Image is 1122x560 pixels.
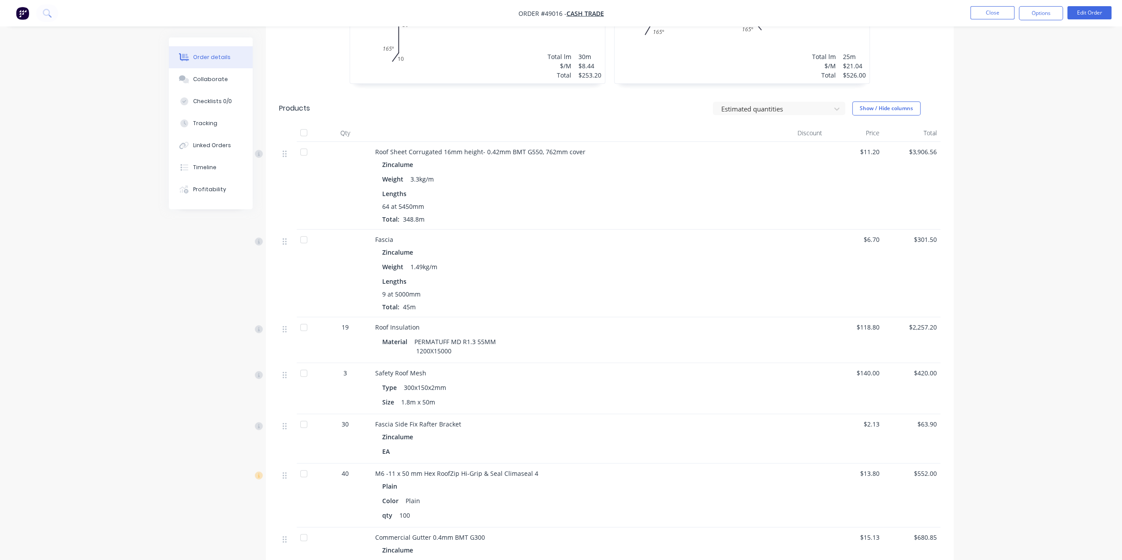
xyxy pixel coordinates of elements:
[578,70,601,80] div: $253.20
[375,469,538,478] span: M6 -11 x 50 mm Hex RoofZip Hi-Grip & Seal Climaseal 4
[548,70,571,80] div: Total
[342,469,349,478] span: 40
[411,335,501,357] div: PERMATUFF MD R1.3 55MM 1200X15000
[829,419,880,429] span: $2.13
[382,158,417,171] div: Zincalume
[970,6,1014,19] button: Close
[382,277,406,286] span: Lengths
[382,189,406,198] span: Lengths
[169,156,253,178] button: Timeline
[812,52,836,61] div: Total lm
[382,335,411,348] div: Material
[829,323,880,332] span: $118.80
[193,53,231,61] div: Order details
[169,90,253,112] button: Checklists 0/0
[342,419,349,429] span: 30
[887,533,937,542] span: $680.85
[382,544,417,556] div: Zincalume
[382,260,407,273] div: Weight
[169,178,253,200] button: Profitability
[829,235,880,244] span: $6.70
[375,148,585,156] span: Roof Sheet Corrugated 16mm height- 0.42mm BMT G550, 762mm cover
[829,533,880,542] span: $15.13
[375,533,485,541] span: Commercial Gutter 0.4mm BMT G300
[578,61,601,70] div: $8.44
[193,163,216,171] div: Timeline
[279,103,310,114] div: Products
[382,445,395,458] div: EA
[843,52,866,61] div: 25m
[382,202,424,211] span: 64 at 5450mm
[319,124,372,142] div: Qty
[829,368,880,378] span: $140.00
[826,124,883,142] div: Price
[883,124,940,142] div: Total
[16,7,29,20] img: Factory
[812,61,836,70] div: $/M
[382,289,421,299] span: 9 at 5000mm
[193,75,228,83] div: Collaborate
[567,9,604,18] a: Cash Trade
[407,173,437,185] div: 3.3kg/m
[375,420,461,428] span: Fascia Side Fix Rafter Bracket
[829,147,880,156] span: $11.20
[169,68,253,90] button: Collaborate
[193,185,226,193] div: Profitability
[193,119,217,127] div: Tracking
[382,509,396,522] div: qty
[812,70,836,80] div: Total
[169,46,253,68] button: Order details
[887,235,937,244] span: $301.50
[169,134,253,156] button: Linked Orders
[768,124,826,142] div: Discount
[887,147,937,156] span: $3,906.56
[887,368,937,378] span: $420.00
[399,215,428,223] span: 348.8m
[852,101,921,115] button: Show / Hide columns
[578,52,601,61] div: 30m
[375,235,393,244] span: Fascia
[193,141,231,149] div: Linked Orders
[382,480,401,493] div: Plain
[843,61,866,70] div: $21.04
[375,369,426,377] span: Safety Roof Mesh
[400,381,450,394] div: 300x150x2mm
[382,246,417,259] div: Zincalume
[396,509,414,522] div: 100
[548,61,571,70] div: $/M
[382,396,398,408] div: Size
[375,323,420,331] span: Roof Insulation
[382,494,402,507] div: Color
[398,396,439,408] div: 1.8m x 50m
[887,469,937,478] span: $552.00
[399,303,419,311] span: 45m
[382,303,399,311] span: Total:
[1067,6,1111,19] button: Edit Order
[382,381,400,394] div: Type
[843,70,866,80] div: $526.00
[382,430,417,443] div: Zincalume
[193,97,232,105] div: Checklists 0/0
[548,52,571,61] div: Total lm
[382,215,399,223] span: Total:
[829,469,880,478] span: $13.80
[887,323,937,332] span: $2,257.20
[887,419,937,429] span: $63.90
[402,494,424,507] div: Plain
[343,368,347,378] span: 3
[342,323,349,332] span: 19
[1019,6,1063,20] button: Options
[407,260,441,273] div: 1.49kg/m
[518,9,567,18] span: Order #49016 -
[169,112,253,134] button: Tracking
[382,173,407,185] div: Weight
